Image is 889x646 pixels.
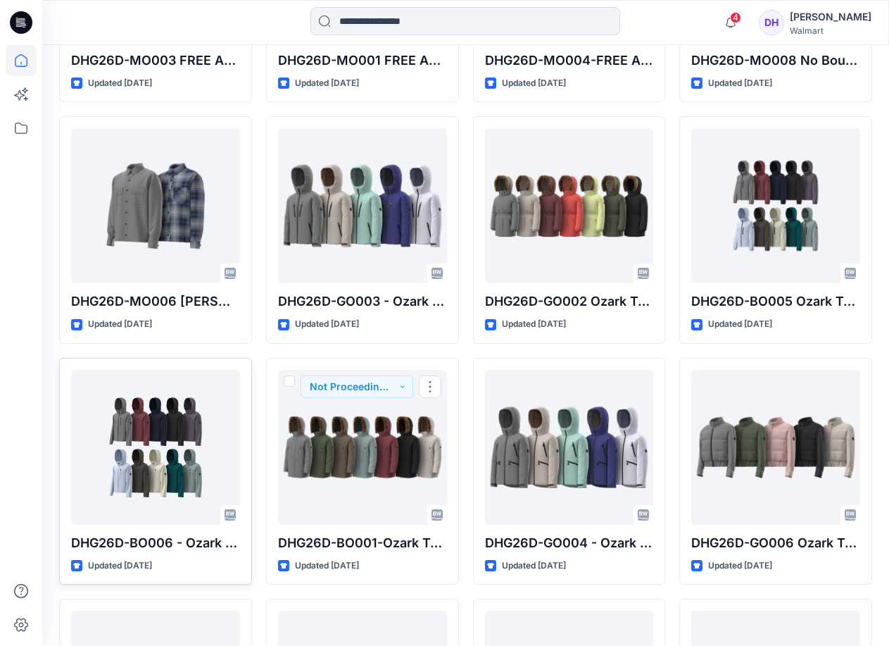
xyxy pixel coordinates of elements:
p: Updated [DATE] [88,559,152,573]
p: DHG26D-GO006 Ozark Trail - Girl's Outerwear-Hybrid Jacket [691,533,860,553]
p: Updated [DATE] [502,559,566,573]
p: Updated [DATE] [502,76,566,91]
p: DHG26D-GO002 Ozark Trail - Girl's Outerwear-Parka Jkt Opt.2 [485,292,654,311]
p: DHG26D-MO006 [PERSON_NAME] Lined Shirt Jacket Opt. 1 [71,292,240,311]
p: Updated [DATE] [88,76,152,91]
p: Updated [DATE] [708,317,772,332]
div: Walmart [790,25,871,36]
div: [PERSON_NAME] [790,8,871,25]
a: DHG26D-BO001-Ozark Trail-Boy's Outerwear - Parka Jkt V1 [278,370,447,525]
a: DHG26D-GO003 - Ozark Trail Girl's Outerwear - Performance Jacket Opt.1 [278,128,447,283]
p: DHG26D-GO004 - Ozark Trail Girl's Outerwear Performance Jkt Opt.2 [485,533,654,553]
p: Updated [DATE] [295,76,359,91]
span: 4 [730,12,741,23]
p: DHG26D-BO001-Ozark Trail-Boy's Outerwear - Parka Jkt V1 [278,533,447,553]
p: Updated [DATE] [88,317,152,332]
a: DHG26D-BO006 - Ozark Trail Boy's Outerwear - Softshell V2 [71,370,240,525]
p: DHG26D-MO008 No Boundaries Faux Leather Jacket [691,51,860,70]
a: DHG26D-GO004 - Ozark Trail Girl's Outerwear Performance Jkt Opt.2 [485,370,654,525]
p: Updated [DATE] [295,317,359,332]
p: Updated [DATE] [295,559,359,573]
a: DHG26D-MO006 George Fleece Lined Shirt Jacket Opt. 1 [71,128,240,283]
a: DHG26D-BO005 Ozark Trail-Boy's Outerwear - Softshell V1 [691,128,860,283]
p: DHG26D-BO006 - Ozark Trail Boy's Outerwear - Softshell V2 [71,533,240,553]
p: Updated [DATE] [502,317,566,332]
p: DHG26D-GO003 - Ozark Trail Girl's Outerwear - Performance Jacket Opt.1 [278,292,447,311]
a: DHG26D-GO006 Ozark Trail - Girl's Outerwear-Hybrid Jacket [691,370,860,525]
p: Updated [DATE] [708,76,772,91]
p: DHG26D-BO005 Ozark Trail-Boy's Outerwear - Softshell V1 [691,292,860,311]
p: Updated [DATE] [708,559,772,573]
a: DHG26D-GO002 Ozark Trail - Girl's Outerwear-Parka Jkt Opt.2 [485,128,654,283]
div: DH [759,10,784,35]
p: DHG26D-MO004-FREE ASSEMBLY - RAGLAN LONG COAT [485,51,654,70]
p: DHG26D-MO001 FREE ASSEMBLY - WOOL JACKET OPT. 1 [278,51,447,70]
p: DHG26D-MO003 FREE ASSEMBLY - SUEDE JACKET [71,51,240,70]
